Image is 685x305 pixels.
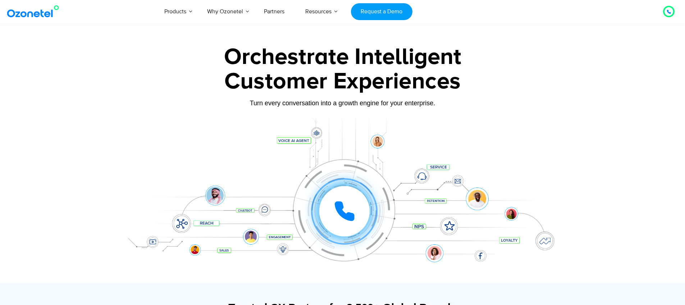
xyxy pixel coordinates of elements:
[118,99,567,107] div: Turn every conversation into a growth engine for your enterprise.
[118,64,567,99] div: Customer Experiences
[118,46,567,69] div: Orchestrate Intelligent
[351,3,412,20] a: Request a Demo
